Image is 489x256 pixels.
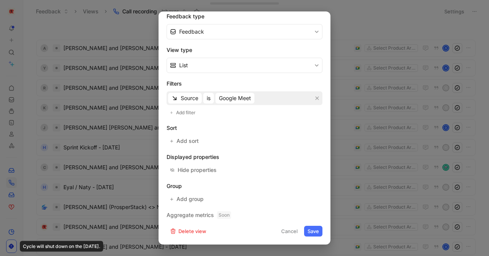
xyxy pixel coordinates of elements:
h2: Filters [167,79,322,88]
button: Hide properties [167,165,220,175]
span: Add sort [176,136,199,146]
h2: Group [167,181,322,191]
span: Source [181,94,198,103]
span: is [207,94,210,103]
h2: Aggregate metrics [167,211,322,220]
button: Delete view [167,226,210,237]
button: is [203,93,214,104]
span: Add filter [176,109,196,117]
h2: Sort [167,123,322,133]
span: Add group [176,194,204,204]
div: Cycle will shut down on the [DATE]. [20,241,103,252]
button: Add group [167,194,208,204]
button: Save [304,226,322,237]
span: Feedback [179,27,204,36]
button: Add sort [167,136,203,146]
h2: View type [167,45,322,55]
button: Source [168,93,202,104]
div: Hide properties [178,165,217,175]
button: List [167,58,322,73]
span: Google Meet [219,94,251,103]
span: Soon [217,211,231,219]
h2: Feedback type [167,12,322,21]
button: Add filter [167,108,200,117]
button: Cancel [278,226,301,237]
button: Google Meet [215,93,254,104]
h2: Displayed properties [167,152,322,162]
button: Feedback [167,24,322,39]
